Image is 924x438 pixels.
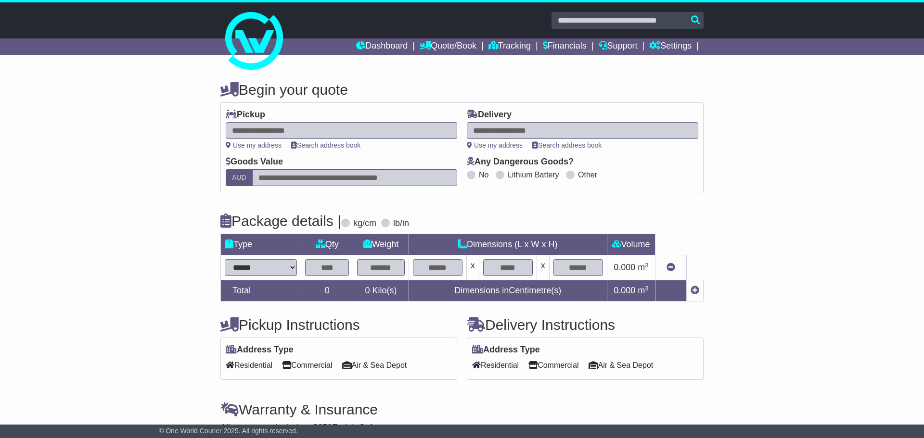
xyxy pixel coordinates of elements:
label: Other [578,170,597,179]
span: 250 [318,423,332,432]
span: 0.000 [614,263,635,272]
a: Use my address [226,141,282,149]
td: Dimensions in Centimetre(s) [409,280,607,301]
td: Total [221,280,301,301]
label: No [479,170,488,179]
span: 0 [365,286,370,295]
td: Type [221,234,301,255]
td: Dimensions (L x W x H) [409,234,607,255]
label: Goods Value [226,157,283,167]
a: Financials [543,38,587,55]
label: Address Type [472,345,540,355]
a: Quote/Book [420,38,476,55]
a: Dashboard [356,38,408,55]
a: Remove this item [667,263,675,272]
td: Weight [353,234,409,255]
a: Add new item [691,286,699,295]
span: © One World Courier 2025. All rights reserved. [159,427,298,435]
a: Settings [649,38,692,55]
td: x [466,255,479,280]
td: Qty [301,234,353,255]
label: lb/in [393,218,409,229]
label: Pickup [226,110,265,120]
label: Delivery [467,110,512,120]
a: Search address book [291,141,360,149]
td: Volume [607,234,655,255]
h4: Delivery Instructions [467,317,704,333]
h4: Pickup Instructions [220,317,457,333]
td: 0 [301,280,353,301]
h4: Package details | [220,213,341,229]
sup: 3 [645,262,649,269]
span: Commercial [282,358,332,373]
span: Air & Sea Depot [589,358,654,373]
div: All our quotes include a $ FreightSafe warranty. [220,423,704,433]
h4: Begin your quote [220,82,704,98]
span: 0.000 [614,286,635,295]
span: Air & Sea Depot [342,358,407,373]
span: Residential [226,358,272,373]
span: Residential [472,358,519,373]
td: Kilo(s) [353,280,409,301]
label: kg/cm [353,218,376,229]
label: Address Type [226,345,294,355]
a: Support [599,38,638,55]
span: Commercial [528,358,578,373]
td: x [537,255,549,280]
a: Tracking [488,38,531,55]
label: AUD [226,169,253,186]
h4: Warranty & Insurance [220,401,704,417]
sup: 3 [645,285,649,292]
a: Use my address [467,141,523,149]
span: m [638,263,649,272]
a: Search address book [532,141,602,149]
label: Lithium Battery [508,170,559,179]
span: m [638,286,649,295]
label: Any Dangerous Goods? [467,157,574,167]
